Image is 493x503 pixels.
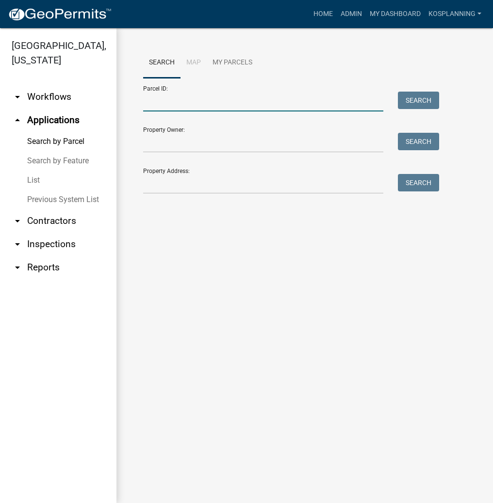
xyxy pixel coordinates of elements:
[207,47,258,79] a: My Parcels
[337,5,366,23] a: Admin
[12,238,23,250] i: arrow_drop_down
[143,47,181,79] a: Search
[398,92,439,109] button: Search
[398,133,439,150] button: Search
[12,215,23,227] i: arrow_drop_down
[12,91,23,103] i: arrow_drop_down
[366,5,425,23] a: My Dashboard
[398,174,439,191] button: Search
[12,114,23,126] i: arrow_drop_up
[310,5,337,23] a: Home
[425,5,485,23] a: kosplanning
[12,262,23,273] i: arrow_drop_down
